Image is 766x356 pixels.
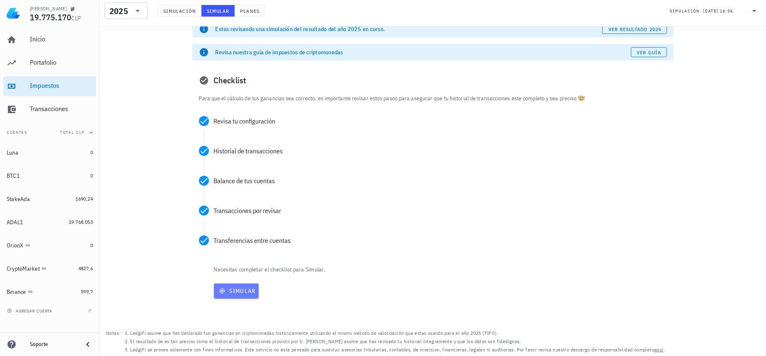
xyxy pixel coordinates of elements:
[7,7,20,20] img: LedgiFi
[130,346,665,354] li: LedgiFi se provee solamente con fines informativos. Este servicio no esta pensado para sustituir ...
[81,288,93,295] span: 599,7
[631,47,667,57] a: Ver guía
[3,143,96,162] a: Luna 0
[30,35,93,43] div: Inicio
[130,329,665,337] li: LedgiFi asume que has declarado tus ganancias en criptomonedas históricamente utilizando el mismo...
[7,219,23,226] div: ADAL1
[90,172,93,179] span: 0
[214,148,667,154] div: Historial de transacciones
[217,287,256,295] span: Simular
[608,26,661,32] span: ver resultado 2024
[214,237,667,244] div: Transferencias entre cuentas
[9,308,52,314] span: agregar cuenta
[7,149,18,156] div: Luna
[602,24,667,34] button: ver resultado 2024
[90,242,93,248] span: 0
[3,123,96,143] button: CuentasTotal CLP
[216,48,631,56] div: Revisa nuestra guía de impuestos de criptomonedas
[3,282,96,302] a: Binance 599,7
[3,99,96,119] a: Transacciones
[214,207,667,214] div: Transacciones por revisar
[192,67,674,94] div: Checklist
[3,259,96,279] a: CryptoMarket 4827,6
[5,307,56,315] button: agregar cuenta
[30,341,76,348] div: Soporte
[240,8,259,14] span: Planes
[665,3,764,19] div: Simulación:[DATE] 16:06
[214,283,259,298] button: Simular
[104,2,148,19] div: 2025
[235,5,265,17] button: Planes
[206,8,230,14] span: Simular
[670,5,703,16] div: Simulación:
[7,172,20,179] div: BTC1
[214,177,667,184] div: Balance de tus cuentas
[90,149,93,155] span: 0
[7,265,40,272] div: CryptoMarket
[7,288,26,295] div: Binance
[216,25,603,33] div: Estas revisando una simulación del resultado del año 2025 en curso.
[30,58,93,66] div: Portafolio
[78,265,93,271] span: 4827,6
[3,166,96,186] a: BTC1 0
[158,5,201,17] button: Simulación
[69,219,93,225] span: 19.768.053
[3,189,96,209] a: StakeAda 1690,24
[212,265,674,274] p: Necesitas completar el checklist para Simular.
[3,53,96,73] a: Portafolio
[72,15,81,22] span: CLP
[130,337,665,346] li: El resultado de es tan preciso como el historial de transacciones provisto por ti. [PERSON_NAME] ...
[30,105,93,113] div: Transacciones
[3,235,96,255] a: OrionX 0
[60,130,85,135] span: Total CLP
[30,82,93,90] div: Impuestos
[199,94,667,103] p: Para que el cálculo de tus ganancias sea correcto, es importante revisar estos pasos para asegura...
[654,346,664,353] a: aquí
[30,12,72,23] span: 19.775.170
[7,196,30,203] div: StakeAda
[703,7,733,15] div: [DATE] 16:06
[30,5,67,12] div: [PERSON_NAME]
[214,118,667,124] div: Revisa tu configuración
[7,242,24,249] div: OrionX
[636,49,661,56] span: Ver guía
[3,76,96,96] a: Impuestos
[201,5,235,17] button: Simular
[75,196,93,202] span: 1690,24
[3,212,96,232] a: ADAL1 19.768.053
[163,8,196,14] span: Simulación
[3,30,96,50] a: Inicio
[109,7,128,15] div: 2025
